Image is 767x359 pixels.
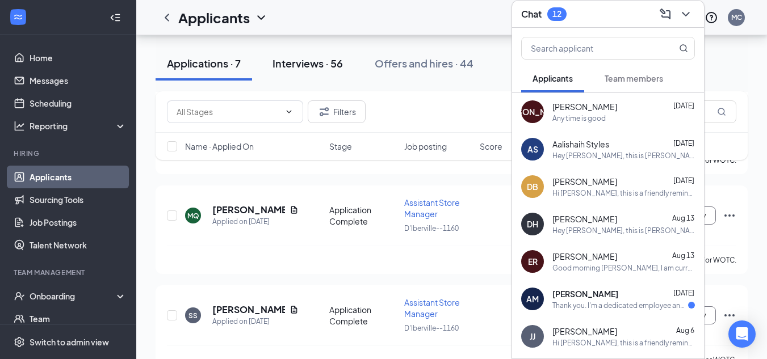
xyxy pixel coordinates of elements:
[404,224,459,233] span: D'Iberville--1160
[284,107,294,116] svg: ChevronDown
[30,211,127,234] a: Job Postings
[30,92,127,115] a: Scheduling
[167,56,241,70] div: Applications · 7
[188,311,198,320] div: SS
[30,307,127,330] a: Team
[552,151,695,161] div: Hey [PERSON_NAME], this is [PERSON_NAME] with Smoothie King. I would like to set up an interview ...
[552,338,695,348] div: Hi [PERSON_NAME], this is a friendly reminder. Your meeting with Smoothie King for Team Member at...
[178,8,250,27] h1: Applicants
[552,226,695,235] div: Hey [PERSON_NAME], this is [PERSON_NAME] with Smoothie King. Would be available for an interview ...
[676,326,694,335] span: Aug 6
[329,204,398,227] div: Application Complete
[404,141,447,152] span: Job posting
[723,209,736,222] svg: Ellipses
[528,256,538,267] div: ER
[480,141,502,152] span: Score
[212,303,285,316] h5: [PERSON_NAME]
[527,181,538,192] div: DB
[673,102,694,110] span: [DATE]
[14,336,25,348] svg: Settings
[552,301,688,310] div: Thank you. I'm a dedicated employee and cannot leave them in a bind
[30,234,127,256] a: Talent Network
[521,8,542,20] h3: Chat
[404,297,460,319] span: Assistant Store Manager
[30,47,127,69] a: Home
[273,56,343,70] div: Interviews · 56
[552,213,617,225] span: [PERSON_NAME]
[329,141,352,152] span: Stage
[659,7,672,21] svg: ComposeMessage
[30,290,117,302] div: Onboarding
[317,105,331,119] svg: Filter
[552,288,618,299] span: [PERSON_NAME]
[14,268,124,277] div: Team Management
[14,120,25,132] svg: Analysis
[290,205,299,214] svg: Document
[500,106,565,117] div: [PERSON_NAME]
[552,9,561,19] div: 12
[329,304,398,327] div: Application Complete
[212,204,285,216] h5: [PERSON_NAME]
[177,105,280,118] input: All Stages
[527,143,538,155] div: AS
[552,326,617,337] span: [PERSON_NAME]
[375,56,473,70] div: Offers and hires · 44
[160,11,174,24] svg: ChevronLeft
[30,336,109,348] div: Switch to admin view
[212,216,299,227] div: Applied on [DATE]
[731,12,742,22] div: MC
[717,107,726,116] svg: MagnifyingGlass
[552,176,617,187] span: [PERSON_NAME]
[672,251,694,260] span: Aug 13
[552,251,617,262] span: [PERSON_NAME]
[212,316,299,327] div: Applied on [DATE]
[533,73,573,83] span: Applicants
[552,113,606,123] div: Any time is good
[705,11,718,24] svg: QuestionInfo
[552,263,695,273] div: Good morning [PERSON_NAME], I am currently in the process of moving down to [US_STATE]. I won't b...
[679,44,688,53] svg: MagnifyingGlass
[673,139,694,147] span: [DATE]
[30,188,127,211] a: Sourcing Tools
[552,138,609,150] span: Aalishaih Styles
[526,293,539,305] div: AM
[677,5,695,23] button: ChevronDown
[656,5,674,23] button: ComposeMessage
[12,11,24,23] svg: WorkstreamLogo
[185,141,254,152] span: Name · Applied On
[14,149,124,158] div: Hiring
[30,166,127,188] a: Applicants
[14,290,25,302] svg: UserCheck
[673,289,694,297] span: [DATE]
[308,100,366,123] button: Filter Filters
[723,309,736,322] svg: Ellipses
[527,218,538,230] div: DH
[673,176,694,185] span: [DATE]
[187,211,199,221] div: MQ
[522,37,656,59] input: Search applicant
[552,188,695,198] div: Hi [PERSON_NAME], this is a friendly reminder. Your meeting with Smoothie King for Team Member at...
[254,11,268,24] svg: ChevronDown
[530,331,535,342] div: JJ
[290,305,299,314] svg: Document
[672,214,694,222] span: Aug 13
[679,7,693,21] svg: ChevronDown
[605,73,663,83] span: Team members
[552,101,617,112] span: [PERSON_NAME]
[404,197,460,219] span: Assistant Store Manager
[728,320,756,348] div: Open Intercom Messenger
[30,120,127,132] div: Reporting
[404,324,459,332] span: D'Iberville--1160
[30,69,127,92] a: Messages
[110,12,121,23] svg: Collapse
